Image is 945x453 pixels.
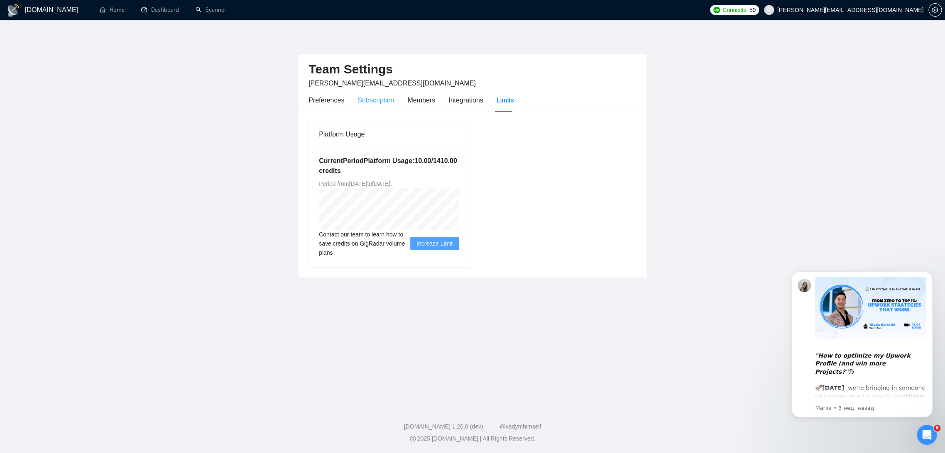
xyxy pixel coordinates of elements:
a: searchScanner [196,6,226,13]
span: Period from [DATE] to [DATE] . [319,180,392,187]
div: Limits [497,95,514,105]
div: Platform Usage [319,122,459,146]
img: logo [7,4,20,17]
div: Members [407,95,435,105]
span: Increase Limit [416,239,453,248]
span: 59 [749,5,756,15]
h2: Team Settings [308,61,637,78]
img: upwork-logo.png [713,7,720,13]
div: Preferences [308,95,344,105]
a: [DOMAIN_NAME] 1.26.0 (dev) [404,423,483,430]
iframe: Intercom live chat [917,425,937,445]
a: homeHome [100,6,125,13]
a: setting [928,7,942,13]
div: Integrations [448,95,483,105]
span: Contact our team to learn how to save credits on GigRadar volume plans [319,230,410,257]
span: copyright [410,436,416,441]
a: @vadymhimself [499,423,541,430]
h5: Current Period Platform Usage: 10.00 / 1410.00 credits [319,156,459,176]
a: dashboardDashboard [141,6,179,13]
span: setting [929,7,941,13]
div: 2025 [DOMAIN_NAME] | All Rights Reserved. [7,434,938,443]
button: setting [928,3,942,17]
span: user [766,7,772,13]
iframe: Intercom notifications сообщение [779,264,945,422]
div: Subscription [357,95,394,105]
span: [PERSON_NAME][EMAIL_ADDRESS][DOMAIN_NAME] [308,80,476,87]
button: Increase Limit [410,237,459,250]
span: 8 [934,425,940,431]
span: Connects: [722,5,747,15]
